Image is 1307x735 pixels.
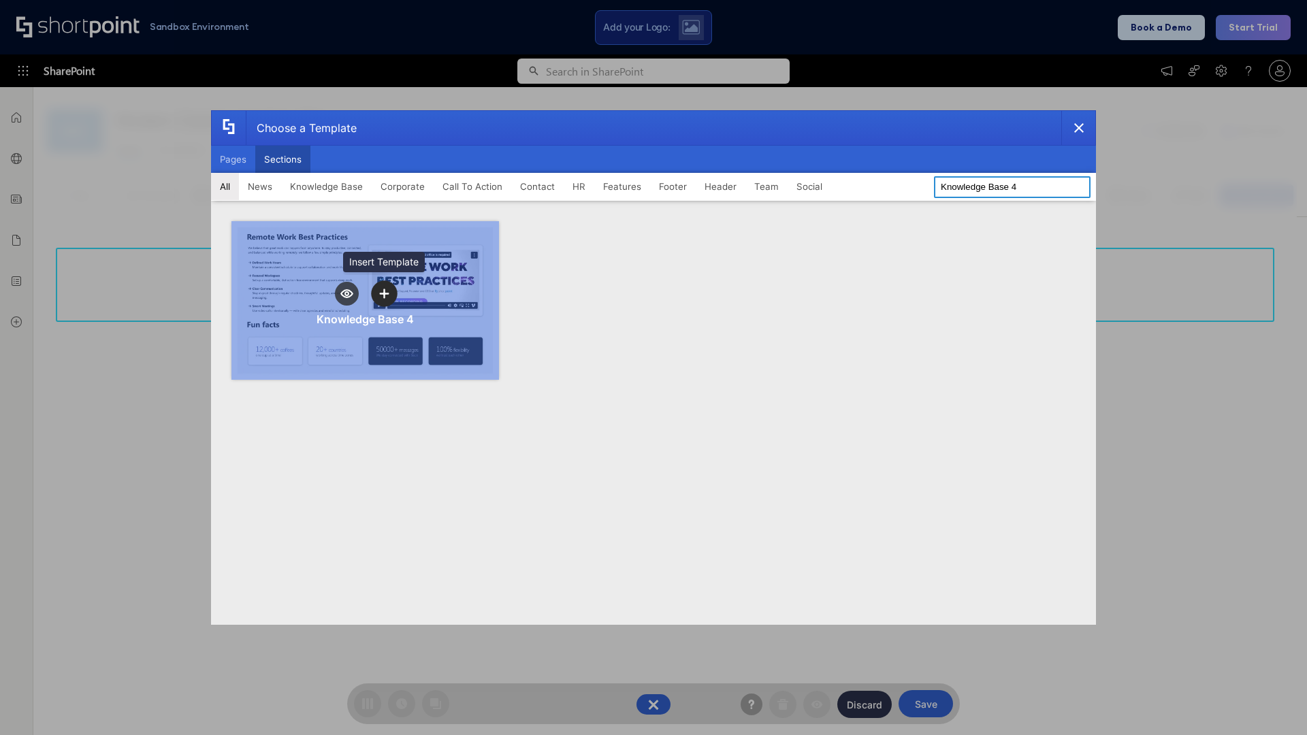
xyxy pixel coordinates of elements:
div: Knowledge Base 4 [317,312,414,326]
button: Footer [650,173,696,200]
iframe: Chat Widget [1239,670,1307,735]
div: Choose a Template [246,111,357,145]
button: News [239,173,281,200]
button: Social [788,173,831,200]
button: HR [564,173,594,200]
button: Corporate [372,173,434,200]
div: template selector [211,110,1096,625]
button: Call To Action [434,173,511,200]
button: Pages [211,146,255,173]
input: Search [934,176,1091,198]
button: All [211,173,239,200]
button: Sections [255,146,310,173]
button: Header [696,173,745,200]
button: Knowledge Base [281,173,372,200]
button: Team [745,173,788,200]
button: Features [594,173,650,200]
button: Contact [511,173,564,200]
